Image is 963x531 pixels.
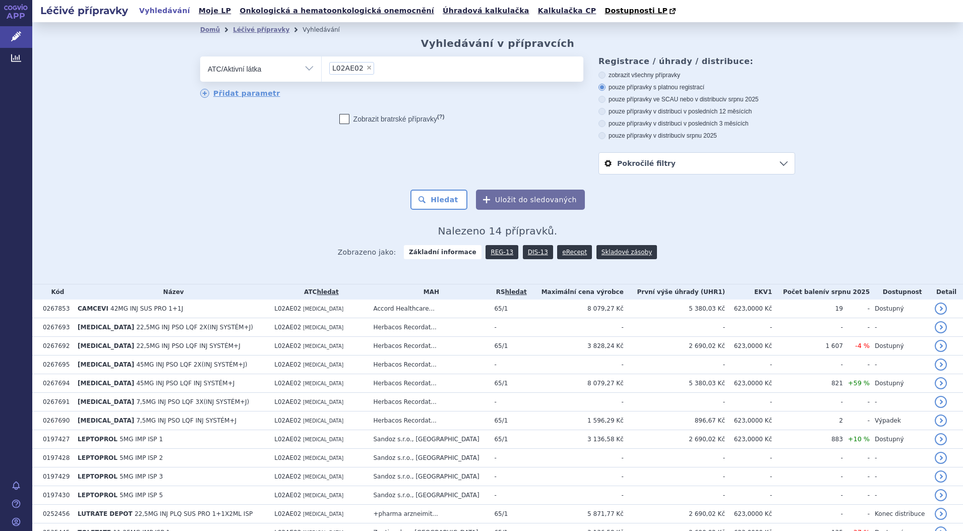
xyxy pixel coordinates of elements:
td: Dostupný [870,430,930,449]
td: 0197428 [38,449,73,467]
button: Uložit do sledovaných [476,190,585,210]
td: 0197430 [38,486,73,505]
th: RS [489,284,528,300]
span: LEPTOPROL [78,492,117,499]
span: L02AE02 [332,65,364,72]
span: v srpnu 2025 [682,132,716,139]
td: - [725,356,772,374]
td: Dostupný [870,374,930,393]
span: 65/1 [494,417,508,424]
span: L02AE02 [274,305,301,312]
span: [MEDICAL_DATA] [303,381,343,386]
td: 2 690,02 Kč [624,337,725,356]
td: 623,0000 Kč [725,337,772,356]
input: L02AE02 [377,62,383,74]
td: 5 380,03 Kč [624,374,725,393]
td: 623,0000 Kč [725,374,772,393]
span: [MEDICAL_DATA] [303,455,343,461]
a: detail [935,433,947,445]
span: CAMCEVI [78,305,108,312]
th: EKV1 [725,284,772,300]
label: pouze přípravky v distribuci v posledních 12 měsících [598,107,795,115]
span: [MEDICAL_DATA] [303,511,343,517]
span: L02AE02 [274,417,301,424]
th: Dostupnost [870,284,930,300]
span: LUTRATE DEPOT [78,510,133,517]
td: 0197429 [38,467,73,486]
span: -4 % [855,342,870,349]
td: +pharma arzneimit... [369,505,490,523]
span: 22,5MG INJ PLQ SUS PRO 1+1X2ML ISP [135,510,253,517]
span: 42MG INJ SUS PRO 1+1J [110,305,183,312]
td: Herbacos Recordat... [369,356,490,374]
th: Maximální cena výrobce [528,284,624,300]
label: pouze přípravky v distribuci [598,132,795,140]
span: L02AE02 [274,380,301,387]
td: Výpadek [870,411,930,430]
td: 623,0000 Kč [725,430,772,449]
span: [MEDICAL_DATA] [303,362,343,368]
a: Přidat parametr [200,89,280,98]
td: - [624,393,725,411]
a: Skladové zásoby [596,245,657,259]
td: - [489,393,528,411]
label: zobrazit všechny přípravky [598,71,795,79]
strong: Základní informace [404,245,481,259]
td: - [725,449,772,467]
a: Moje LP [196,4,234,18]
span: Zobrazeno jako: [338,245,396,259]
a: Dostupnosti LP [601,4,681,18]
span: 5MG IMP ISP 3 [119,473,163,480]
span: [MEDICAL_DATA] [303,437,343,442]
td: 5 380,03 Kč [624,300,725,318]
td: Sandoz s.r.o., [GEOGRAPHIC_DATA] [369,430,490,449]
td: - [725,486,772,505]
td: 5 871,77 Kč [528,505,624,523]
li: Vyhledávání [303,22,353,37]
td: - [624,356,725,374]
td: - [772,449,843,467]
td: - [843,300,870,318]
span: L02AE02 [274,492,301,499]
td: 0267694 [38,374,73,393]
span: 22,5MG INJ PSO LQF INJ SYSTÉM+J [136,342,240,349]
span: 5MG IMP ISP 1 [119,436,163,443]
button: Hledat [410,190,467,210]
td: 0267695 [38,356,73,374]
td: - [725,318,772,337]
td: Herbacos Recordat... [369,393,490,411]
th: MAH [369,284,490,300]
a: detail [935,470,947,483]
td: 0267690 [38,411,73,430]
td: - [624,486,725,505]
td: - [843,318,870,337]
a: detail [935,377,947,389]
span: 65/1 [494,436,508,443]
span: [MEDICAL_DATA] [78,380,134,387]
th: Kód [38,284,73,300]
td: 623,0000 Kč [725,505,772,523]
td: Accord Healthcare... [369,300,490,318]
a: hledat [505,288,527,296]
span: LEPTOPROL [78,436,117,443]
span: [MEDICAL_DATA] [303,474,343,480]
th: Název [73,284,269,300]
a: detail [935,340,947,352]
th: Detail [930,284,963,300]
td: 821 [772,374,843,393]
span: [MEDICAL_DATA] [78,342,134,349]
td: - [528,486,624,505]
label: Zobrazit bratrské přípravky [339,114,445,124]
span: v srpnu 2025 [825,288,870,296]
a: Onkologická a hematoonkologická onemocnění [236,4,437,18]
td: - [528,467,624,486]
span: 5MG IMP ISP 2 [119,454,163,461]
span: 45MG INJ PSO LQF INJ SYSTÉM+J [136,380,234,387]
a: DIS-13 [523,245,553,259]
span: [MEDICAL_DATA] [78,417,134,424]
span: LEPTOPROL [78,454,117,461]
td: - [870,486,930,505]
td: - [870,467,930,486]
td: 19 [772,300,843,318]
label: pouze přípravky ve SCAU nebo v distribuci [598,95,795,103]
